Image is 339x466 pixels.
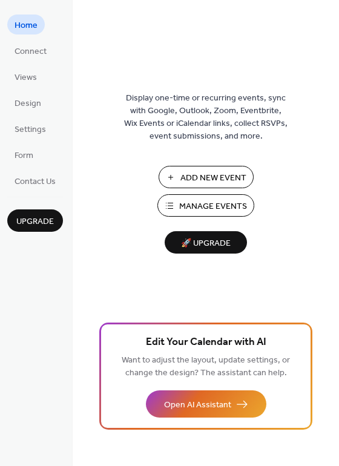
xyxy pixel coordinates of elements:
[146,390,266,418] button: Open AI Assistant
[165,231,247,254] button: 🚀 Upgrade
[7,119,53,139] a: Settings
[7,171,63,191] a: Contact Us
[15,45,47,58] span: Connect
[15,19,38,32] span: Home
[15,176,56,188] span: Contact Us
[15,71,37,84] span: Views
[172,235,240,252] span: 🚀 Upgrade
[157,194,254,217] button: Manage Events
[179,200,247,213] span: Manage Events
[180,172,246,185] span: Add New Event
[146,334,266,351] span: Edit Your Calendar with AI
[7,41,54,61] a: Connect
[164,399,231,412] span: Open AI Assistant
[159,166,254,188] button: Add New Event
[7,15,45,34] a: Home
[122,352,290,381] span: Want to adjust the layout, update settings, or change the design? The assistant can help.
[7,209,63,232] button: Upgrade
[15,149,33,162] span: Form
[7,67,44,87] a: Views
[7,93,48,113] a: Design
[124,92,288,143] span: Display one-time or recurring events, sync with Google, Outlook, Zoom, Eventbrite, Wix Events or ...
[15,123,46,136] span: Settings
[7,145,41,165] a: Form
[16,215,54,228] span: Upgrade
[15,97,41,110] span: Design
